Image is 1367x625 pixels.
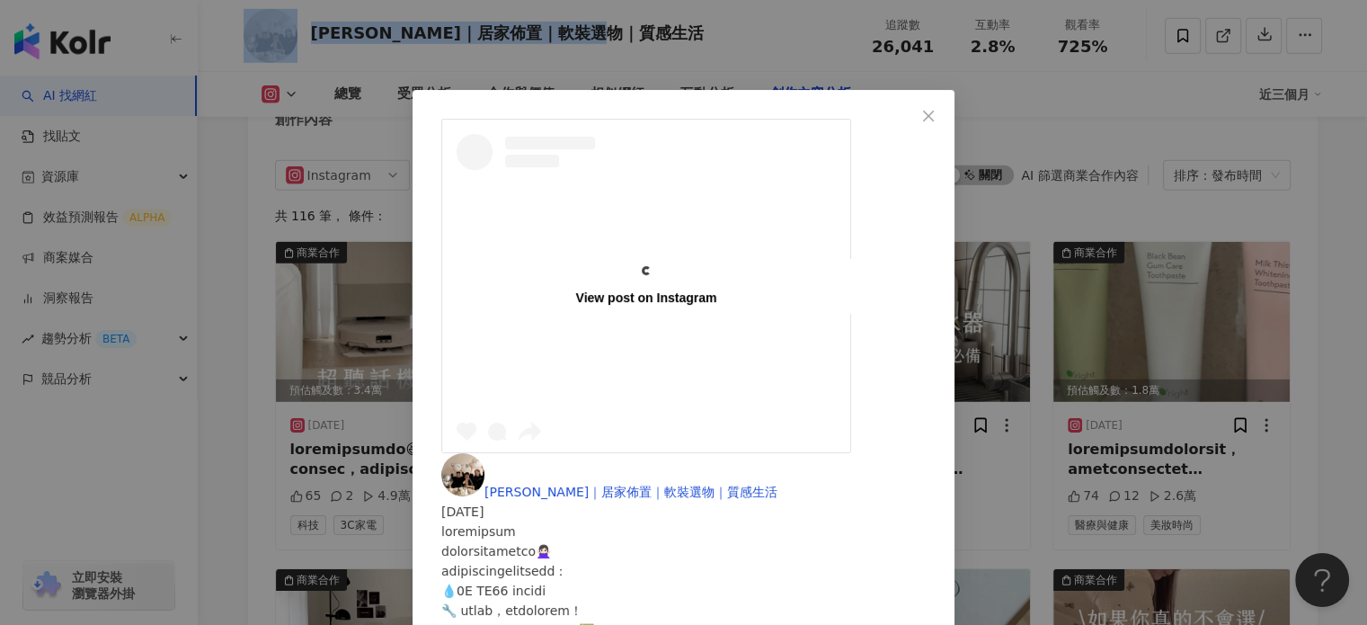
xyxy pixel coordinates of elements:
span: [PERSON_NAME]｜居家佈置｜軟裝選物｜質感生活 [484,485,777,499]
span: close [921,109,936,123]
a: KOL Avatar[PERSON_NAME]｜居家佈置｜軟裝選物｜質感生活 [441,485,777,499]
div: View post on Instagram [576,290,717,306]
a: View post on Instagram [442,120,850,452]
button: Close [910,98,946,134]
div: [DATE] [441,502,926,522]
img: KOL Avatar [441,453,484,496]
